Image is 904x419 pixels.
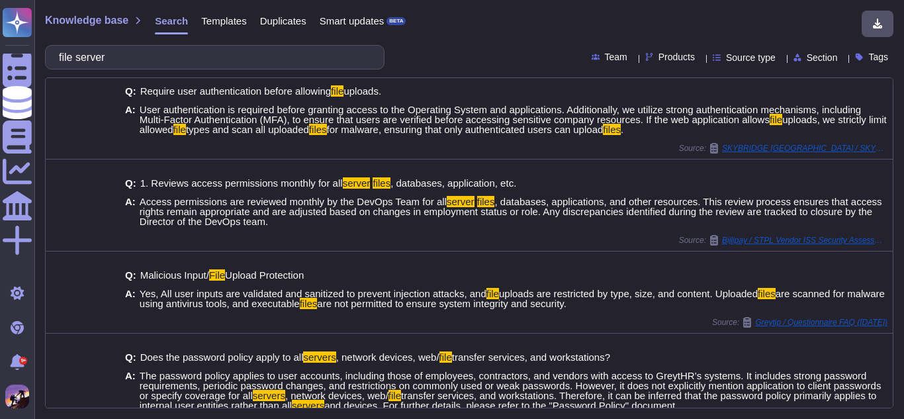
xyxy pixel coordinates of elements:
[722,236,887,244] span: Bijlipay / STPL Vendor ISS Security Assessment Questionnaire v1
[603,124,621,135] mark: files
[343,85,381,97] span: uploads.
[125,270,136,280] b: Q:
[292,400,324,411] mark: servers
[679,143,887,154] span: Source:
[125,86,136,96] b: Q:
[486,288,499,299] mark: file
[343,177,371,189] mark: server
[3,382,38,411] button: user
[755,318,887,326] span: Greytip / Questionnaire FAQ ([DATE])
[317,298,566,309] span: are not permitted to ensure system integrity and security.
[125,289,136,308] b: A:
[477,196,495,207] mark: files
[140,288,885,309] span: are scanned for malware using antivirus tools, and executable
[439,351,452,363] mark: file
[125,105,136,134] b: A:
[770,114,782,125] mark: file
[726,53,776,62] span: Source type
[388,390,401,401] mark: file
[19,357,27,365] div: 9+
[201,16,246,26] span: Templates
[140,196,447,207] span: Access permissions are reviewed monthly by the DevOps Team for all
[140,288,486,299] span: Yes, All user inputs are validated and sanitized to prevent injection attacks, and
[499,288,758,299] span: uploads are restricted by type, size, and content. Uploaded
[605,52,627,62] span: Team
[155,16,188,26] span: Search
[336,351,439,363] span: , network devices, web/
[45,15,128,26] span: Knowledge base
[140,269,209,281] span: Malicious Input/
[140,370,881,401] span: The password policy applies to user accounts, including those of employees, contractors, and vend...
[125,371,136,410] b: A:
[621,124,623,135] span: .
[324,400,678,411] span: and devices. For further details, please refer to the "Password Policy" document.
[140,196,882,227] span: , databases, applications, and other resources. This review process ensures that access rights re...
[309,124,327,135] mark: files
[140,390,877,411] span: transfer services, and workstations. Therefore, it can be inferred that the password policy prima...
[758,288,776,299] mark: files
[320,16,384,26] span: Smart updates
[140,114,887,135] span: uploads, we strictly limit allowed
[125,352,136,362] b: Q:
[390,177,516,189] span: , databases, application, etc.
[52,46,371,69] input: Search a question or template...
[303,351,336,363] mark: servers
[373,177,390,189] mark: files
[140,85,332,97] span: Require user authentication before allowing
[807,53,838,62] span: Section
[327,124,604,135] span: for malware, ensuring that only authenticated users can upload
[225,269,304,281] span: Upload Protection
[658,52,695,62] span: Products
[125,178,136,188] b: Q:
[253,390,285,401] mark: servers
[331,85,343,97] mark: file
[260,16,306,26] span: Duplicates
[186,124,309,135] span: types and scan all uploaded
[386,17,406,25] div: BETA
[140,177,343,189] span: 1. Reviews access permissions monthly for all
[140,351,304,363] span: Does the password policy apply to all
[209,269,225,281] mark: File
[125,197,136,226] b: A:
[300,298,318,309] mark: files
[868,52,888,62] span: Tags
[712,317,887,328] span: Source:
[722,144,887,152] span: SKYBRIDGE [GEOGRAPHIC_DATA] / SKYBRIDGE QUESTIONS
[140,104,861,125] span: User authentication is required before granting access to the Operating System and applications. ...
[5,385,29,408] img: user
[452,351,610,363] span: transfer services, and workstations?
[173,124,186,135] mark: file
[447,196,475,207] mark: server
[679,235,887,246] span: Source:
[285,390,388,401] span: , network devices, web/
